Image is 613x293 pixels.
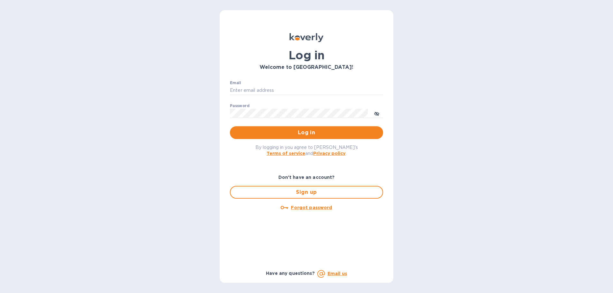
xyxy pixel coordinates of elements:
[267,151,305,156] a: Terms of service
[291,205,332,210] u: Forgot password
[230,104,249,108] label: Password
[230,64,383,70] h3: Welcome to [GEOGRAPHIC_DATA]!
[266,271,315,276] b: Have any questions?
[328,271,347,276] a: Email us
[230,126,383,139] button: Log in
[313,151,345,156] a: Privacy policy
[370,107,383,120] button: toggle password visibility
[230,86,383,95] input: Enter email address
[230,48,383,62] h1: Log in
[278,175,335,180] b: Don't have an account?
[236,188,377,196] span: Sign up
[235,129,378,136] span: Log in
[230,186,383,199] button: Sign up
[290,33,323,42] img: Koverly
[255,145,358,156] span: By logging in you agree to [PERSON_NAME]'s and .
[230,81,241,85] label: Email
